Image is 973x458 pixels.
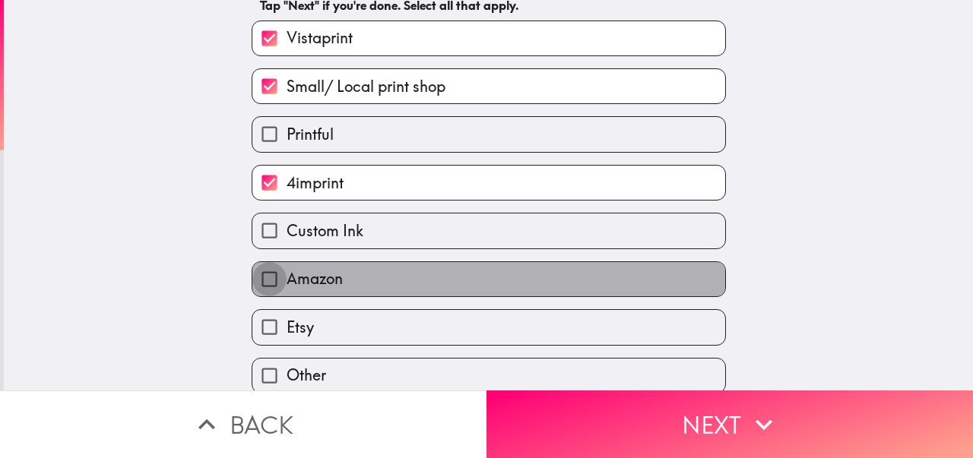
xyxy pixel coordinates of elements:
[287,76,445,97] span: Small/ Local print shop
[287,365,326,386] span: Other
[486,390,973,458] button: Next
[252,359,725,393] button: Other
[252,213,725,248] button: Custom Ink
[287,124,334,145] span: Printful
[252,262,725,296] button: Amazon
[252,69,725,103] button: Small/ Local print shop
[287,220,363,242] span: Custom Ink
[252,117,725,151] button: Printful
[287,27,353,49] span: Vistaprint
[287,268,343,289] span: Amazon
[252,21,725,55] button: Vistaprint
[287,172,344,194] span: 4imprint
[252,166,725,200] button: 4imprint
[287,317,314,338] span: Etsy
[252,310,725,344] button: Etsy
